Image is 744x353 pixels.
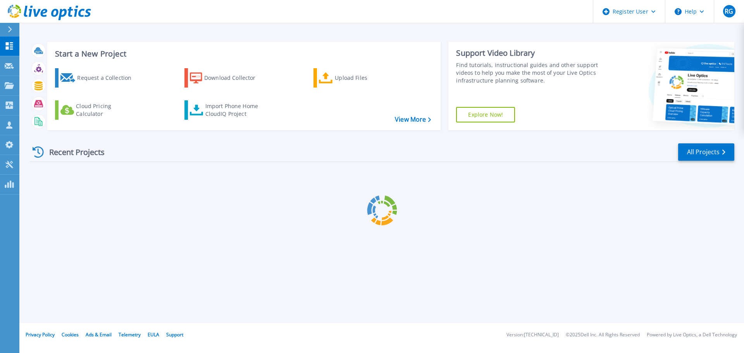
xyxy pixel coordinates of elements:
div: Download Collector [204,70,266,86]
a: Cookies [62,331,79,338]
a: All Projects [678,143,734,161]
div: Upload Files [335,70,397,86]
span: RG [725,8,733,14]
a: Explore Now! [456,107,515,122]
div: Request a Collection [77,70,139,86]
a: Download Collector [184,68,271,88]
a: Privacy Policy [26,331,55,338]
a: View More [395,116,431,123]
a: EULA [148,331,159,338]
div: Cloud Pricing Calculator [76,102,138,118]
a: Request a Collection [55,68,141,88]
div: Import Phone Home CloudIQ Project [205,102,266,118]
div: Find tutorials, instructional guides and other support videos to help you make the most of your L... [456,61,602,84]
li: © 2025 Dell Inc. All Rights Reserved [566,332,640,338]
a: Support [166,331,183,338]
a: Ads & Email [86,331,112,338]
div: Recent Projects [30,143,115,162]
a: Cloud Pricing Calculator [55,100,141,120]
h3: Start a New Project [55,50,431,58]
li: Version: [TECHNICAL_ID] [506,332,559,338]
a: Upload Files [313,68,400,88]
div: Support Video Library [456,48,602,58]
li: Powered by Live Optics, a Dell Technology [647,332,737,338]
a: Telemetry [119,331,141,338]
